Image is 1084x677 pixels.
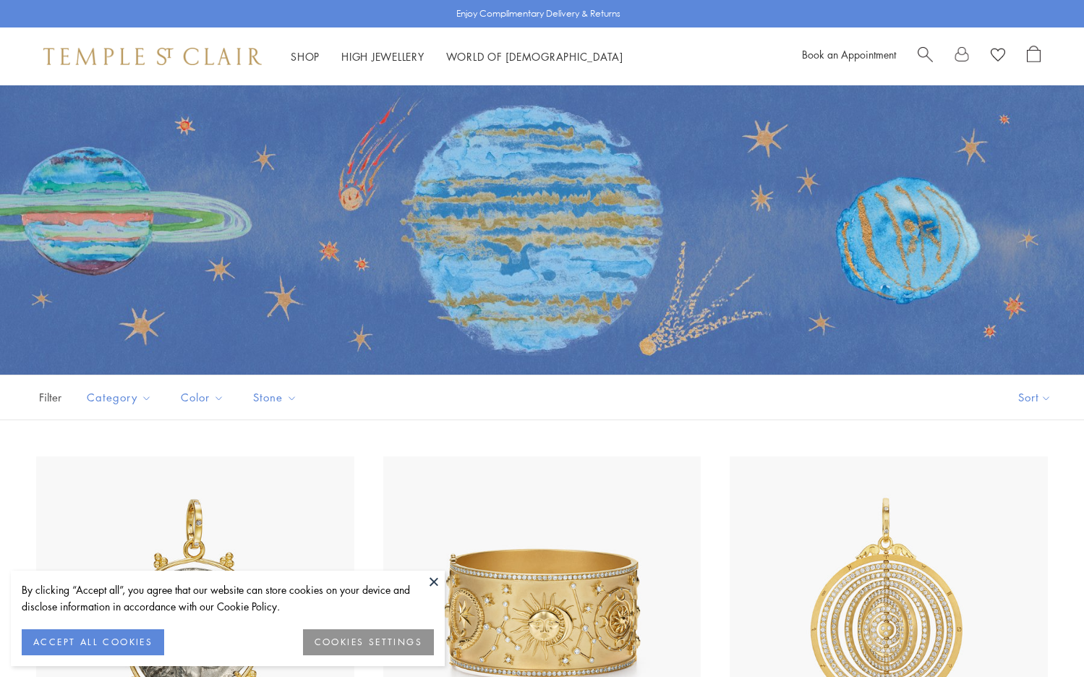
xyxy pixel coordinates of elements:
[291,48,623,66] nav: Main navigation
[22,582,434,615] div: By clicking “Accept all”, you agree that our website can store cookies on your device and disclos...
[918,46,933,67] a: Search
[802,47,896,61] a: Book an Appointment
[174,388,235,406] span: Color
[170,381,235,414] button: Color
[22,629,164,655] button: ACCEPT ALL COOKIES
[242,381,308,414] button: Stone
[986,375,1084,420] button: Show sort by
[991,46,1005,67] a: View Wishlist
[446,49,623,64] a: World of [DEMOGRAPHIC_DATA]World of [DEMOGRAPHIC_DATA]
[246,388,308,406] span: Stone
[303,629,434,655] button: COOKIES SETTINGS
[80,388,163,406] span: Category
[43,48,262,65] img: Temple St. Clair
[291,49,320,64] a: ShopShop
[1027,46,1041,67] a: Open Shopping Bag
[1012,609,1070,663] iframe: Gorgias live chat messenger
[76,381,163,414] button: Category
[456,7,620,21] p: Enjoy Complimentary Delivery & Returns
[341,49,424,64] a: High JewelleryHigh Jewellery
